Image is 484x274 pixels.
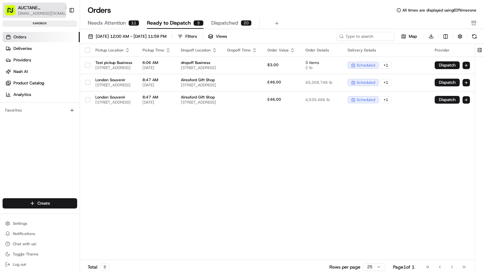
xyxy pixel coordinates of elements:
span: All times are displayed using EDT timezone [402,8,476,13]
div: 3 [193,20,204,26]
input: Type to search [337,32,394,41]
div: 💻 [54,144,59,149]
a: Nash AI [3,67,80,77]
span: [DATE] [142,100,171,105]
div: 📗 [6,144,12,149]
span: [DATE] 12:00 AM - [DATE] 11:59 PM [96,34,166,39]
span: $3.00 [267,62,278,67]
a: Deliveries [3,43,80,54]
div: Favorites [3,105,77,115]
span: Chat with us! [13,241,36,247]
div: + 1 [380,96,392,103]
span: scheduled [357,97,375,102]
div: Filters [185,34,197,39]
div: sandbox [3,20,77,27]
div: Order Value [267,48,295,53]
button: AUCTANE [GEOGRAPHIC_DATA] Sp. z o. o.[EMAIL_ADDRESS][DOMAIN_NAME] [3,3,66,18]
span: 8:47 AM [142,95,171,100]
span: £46.00 [267,97,281,102]
button: See all [99,82,117,90]
span: 3 items [305,60,337,65]
p: Rows per page [329,264,360,270]
span: scheduled [357,63,375,68]
span: [PERSON_NAME] [20,116,52,121]
span: [STREET_ADDRESS] [95,65,132,70]
span: • [53,116,55,121]
span: 6:06 AM [142,60,171,65]
a: 📗Knowledge Base [4,140,52,152]
span: 8:47 AM [142,77,171,82]
input: Clear [17,41,106,48]
span: Log out [13,262,26,267]
div: Provider [435,48,470,53]
button: Create [3,198,77,208]
div: Total [88,263,109,270]
a: Orders [3,32,80,42]
img: 4281594248423_2fcf9dad9f2a874258b8_72.png [13,61,25,73]
span: [STREET_ADDRESS] [95,100,132,105]
span: Map [409,34,417,39]
span: Analytics [13,92,31,98]
div: Delivery Details [348,48,424,53]
img: Nash [6,6,19,19]
span: [DATE] [142,65,171,70]
div: We're available if you need us! [29,67,88,73]
div: Past conversations [6,83,41,88]
span: Toggle Theme [13,252,38,257]
span: Nash AI [13,69,28,74]
button: Toggle Theme [3,250,77,259]
span: 2 lb [305,65,337,70]
div: Dropoff Time [227,48,257,53]
span: [STREET_ADDRESS] [181,82,217,88]
div: Order Details [305,48,337,53]
span: Alresford Gift Shop [181,95,217,100]
span: [STREET_ADDRESS] [95,82,132,88]
span: Orders [13,34,26,40]
span: Test pickup Business [95,60,132,65]
span: dropoff Business [181,60,217,65]
a: 💻API Documentation [52,140,105,152]
button: Chat with us! [3,239,77,248]
span: [DATE] [21,99,34,104]
img: 1736555255976-a54dd68f-1ca7-489b-9aae-adbdc363a1c4 [6,61,18,73]
button: Map [397,33,421,40]
span: scheduled [357,80,375,85]
a: Providers [3,55,80,65]
div: Dropoff Location [181,48,217,53]
h1: Orders [88,5,111,15]
span: Needs Attention [88,19,126,27]
div: + 1 [380,62,392,69]
span: Create [37,200,50,206]
div: 3 [100,263,109,270]
button: Dispatch [435,79,460,86]
button: AUCTANE [GEOGRAPHIC_DATA] Sp. z o. o. [18,4,62,11]
div: Page 1 of 1 [393,264,415,270]
span: London Souvenir [95,77,132,82]
button: [DATE] 12:00 AM - [DATE] 11:59 PM [85,32,169,41]
div: 11 [128,20,139,26]
span: London Souvenir [95,95,132,100]
span: Pylon [64,159,77,163]
span: Ready to Dispatch [147,19,191,27]
span: £46.00 [267,80,281,85]
span: Providers [13,57,31,63]
span: 4,535.466 lb [305,97,337,102]
img: 1736555255976-a54dd68f-1ca7-489b-9aae-adbdc363a1c4 [13,117,18,122]
button: Settings [3,219,77,228]
span: [DATE] [142,82,171,88]
button: Refresh [470,32,479,41]
a: Analytics [3,90,80,100]
span: Settings [13,221,27,226]
span: [DATE] [57,116,70,121]
a: Product Catalog [3,78,80,88]
div: 20 [241,20,252,26]
span: Alresford Gift Shop [181,77,217,82]
span: API Documentation [60,143,103,149]
button: Dispatch [435,61,460,69]
span: Knowledge Base [13,143,49,149]
button: [EMAIL_ADDRESS][DOMAIN_NAME] [18,11,69,16]
span: Dispatched [211,19,238,27]
button: Dispatch [435,96,460,104]
button: Log out [3,260,77,269]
